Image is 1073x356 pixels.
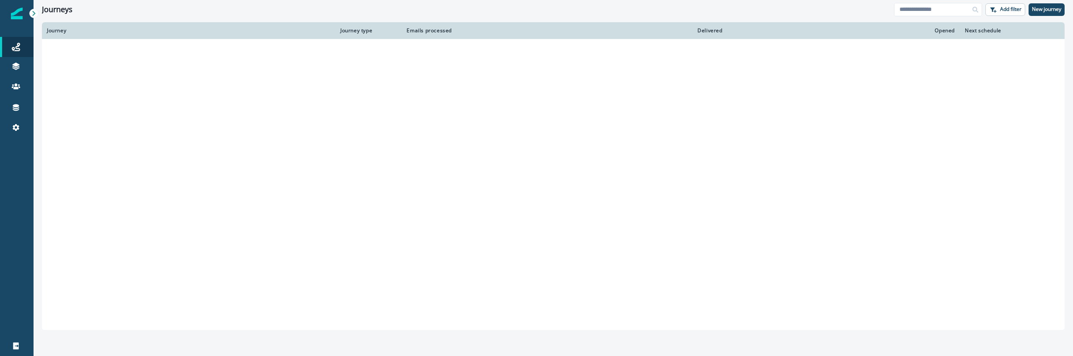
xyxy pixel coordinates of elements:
[1029,3,1065,16] button: New journey
[403,27,452,34] div: Emails processed
[11,8,23,19] img: Inflection
[340,27,393,34] div: Journey type
[965,27,1039,34] div: Next schedule
[462,27,723,34] div: Delivered
[733,27,955,34] div: Opened
[47,27,330,34] div: Journey
[1000,6,1021,12] p: Add filter
[42,5,73,14] h1: Journeys
[985,3,1025,16] button: Add filter
[1032,6,1061,12] p: New journey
